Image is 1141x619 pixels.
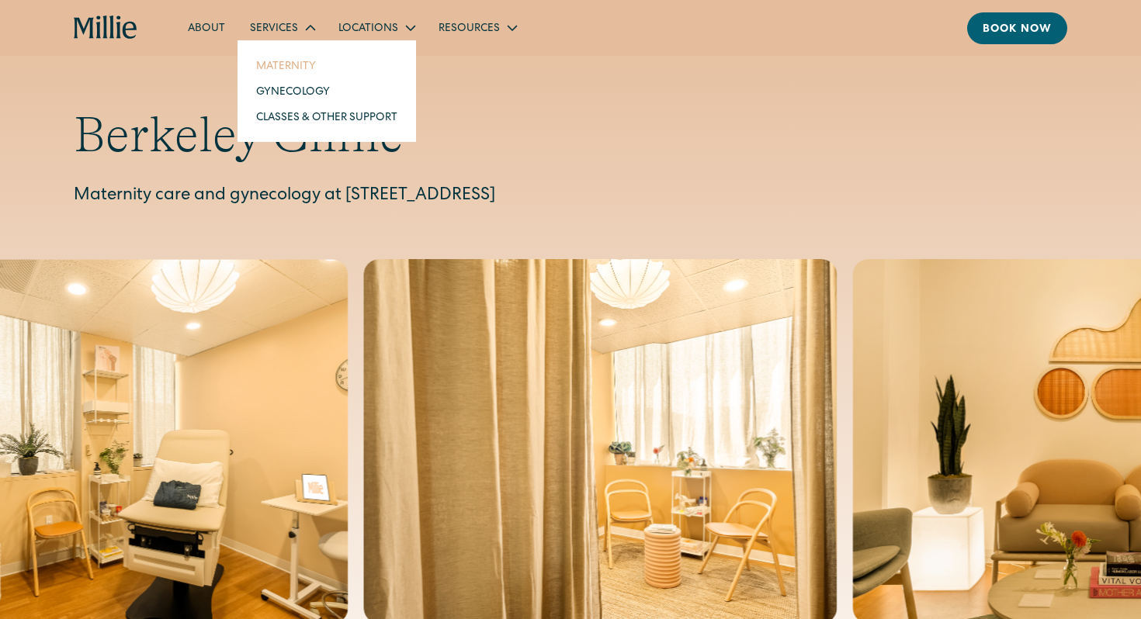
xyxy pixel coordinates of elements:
a: home [74,16,138,40]
p: Maternity care and gynecology at [STREET_ADDRESS] [74,184,1067,209]
a: Maternity [244,53,410,78]
a: Book now [967,12,1067,44]
a: About [175,15,238,40]
h1: Berkeley Clinic [74,105,1067,165]
div: Locations [338,21,398,37]
div: Services [238,15,326,40]
div: Book now [983,22,1052,38]
div: Locations [326,15,426,40]
div: Resources [426,15,528,40]
div: Services [250,21,298,37]
div: Resources [439,21,500,37]
nav: Services [238,40,416,142]
a: Classes & Other Support [244,104,410,130]
a: Gynecology [244,78,410,104]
